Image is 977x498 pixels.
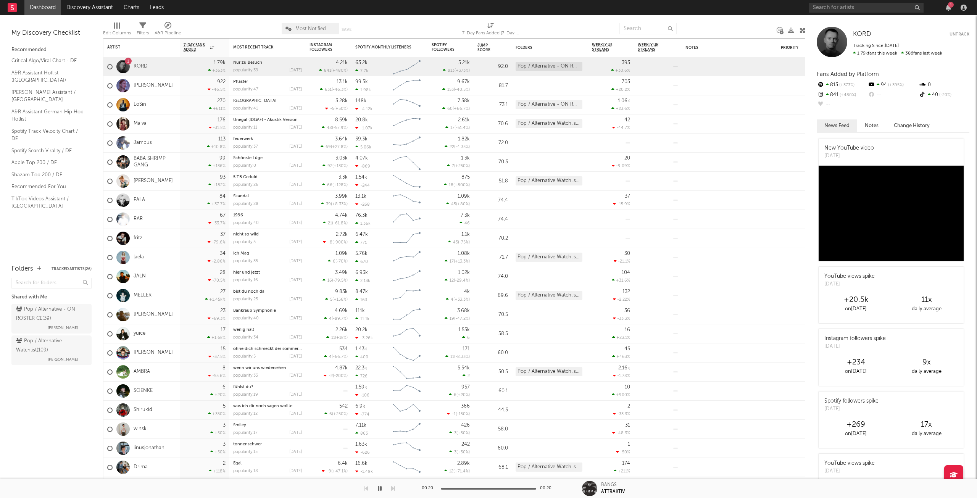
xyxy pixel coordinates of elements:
[390,134,424,153] svg: Chart title
[446,201,470,206] div: ( )
[103,19,131,41] div: Edit Columns
[11,56,84,65] a: Critical Algo/Viral Chart - DE
[233,137,302,141] div: feuerwerk
[209,125,226,130] div: -31.5 %
[335,156,348,161] div: 3.03k
[355,79,368,84] div: 99.5k
[233,347,328,351] a: ohne dich schmeckt der sommer nur nach sand
[448,240,470,245] div: ( )
[137,19,149,41] div: Filters
[289,164,302,168] div: [DATE]
[390,114,424,134] svg: Chart title
[324,69,331,73] span: 841
[52,267,92,271] button: Tracked Artists(26)
[11,335,92,365] a: Pop / Alternative Watchlist(109)[PERSON_NAME]
[455,164,469,168] span: +250 %
[233,423,246,427] a: Smiley
[355,175,367,180] div: 1.54k
[817,90,867,100] div: 841
[447,163,470,168] div: ( )
[458,98,470,103] div: 7.38k
[219,194,226,199] div: 84
[48,323,78,332] span: [PERSON_NAME]
[289,183,302,187] div: [DATE]
[464,221,470,226] span: 46
[390,229,424,248] svg: Chart title
[323,221,348,226] div: ( )
[134,156,176,169] a: BABA SHRIMP GANG
[134,178,173,184] a: [PERSON_NAME]
[355,137,368,142] div: 39.3k
[134,464,148,471] a: Drima
[458,194,470,199] div: 1.09k
[16,337,85,355] div: Pop / Alternative Watchlist ( 109 )
[233,366,286,370] a: wenn wir uns wiedersehen
[328,240,332,245] span: -8
[336,60,348,65] div: 4.21k
[886,119,937,132] button: Change History
[208,87,226,92] div: -46.5 %
[624,118,630,122] div: 42
[233,385,253,389] a: fühlst du?
[355,98,366,103] div: 148k
[295,26,326,31] span: Most Notified
[310,43,336,52] div: Instagram Followers
[450,145,454,149] span: 22
[618,98,630,103] div: 1.06k
[103,29,131,38] div: Edit Columns
[838,93,856,97] span: +480 %
[333,221,347,226] span: -61.8 %
[355,156,368,161] div: 4.07k
[355,194,366,199] div: 13.1k
[355,126,372,131] div: -1.07k
[134,63,148,70] a: KORD
[432,43,458,52] div: Spotify Followers
[217,98,226,103] div: 270
[461,175,470,180] div: 875
[390,95,424,114] svg: Chart title
[233,271,260,275] a: hier und jetzt
[447,107,453,111] span: 60
[817,100,867,110] div: --
[233,137,253,141] a: feuerwerk
[390,248,424,267] svg: Chart title
[452,164,454,168] span: 7
[516,45,573,50] div: Folders
[134,235,142,242] a: fritz
[233,68,258,73] div: popularity: 39
[355,232,368,237] div: 6.47k
[134,121,147,127] a: Maiva
[11,304,92,334] a: Pop / Alternative - ON ROSTER CE(39)[PERSON_NAME]
[233,45,290,50] div: Most Recent Track
[838,83,854,87] span: +373 %
[817,71,879,77] span: Fans Added by Platform
[289,106,302,111] div: [DATE]
[333,88,347,92] span: -46.3 %
[134,369,150,375] a: AMBRA
[611,106,630,111] div: +23.6 %
[233,328,254,332] a: wenig halt
[233,404,292,408] a: was ich dir noch sagen wollte
[134,292,152,299] a: MELLER
[355,68,368,73] div: 7.7k
[355,87,371,92] div: 1.98k
[342,27,351,32] button: Save
[477,81,508,90] div: 81.7
[390,153,424,172] svg: Chart title
[233,80,248,84] a: Pflaster
[817,119,857,132] button: News Feed
[516,119,582,128] div: Pop / Alternative Watchlist (109)
[887,83,904,87] span: +395 %
[461,232,470,237] div: 1.1k
[443,68,470,73] div: ( )
[321,144,348,149] div: ( )
[685,45,762,50] div: Notes
[327,126,332,130] span: 48
[233,99,276,103] a: [GEOGRAPHIC_DATA]
[134,388,153,394] a: SOENKE
[208,240,226,245] div: -79.6 %
[334,183,347,187] span: +128 %
[134,273,146,280] a: JALN
[219,156,226,161] div: 99
[214,60,226,65] div: 1.79k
